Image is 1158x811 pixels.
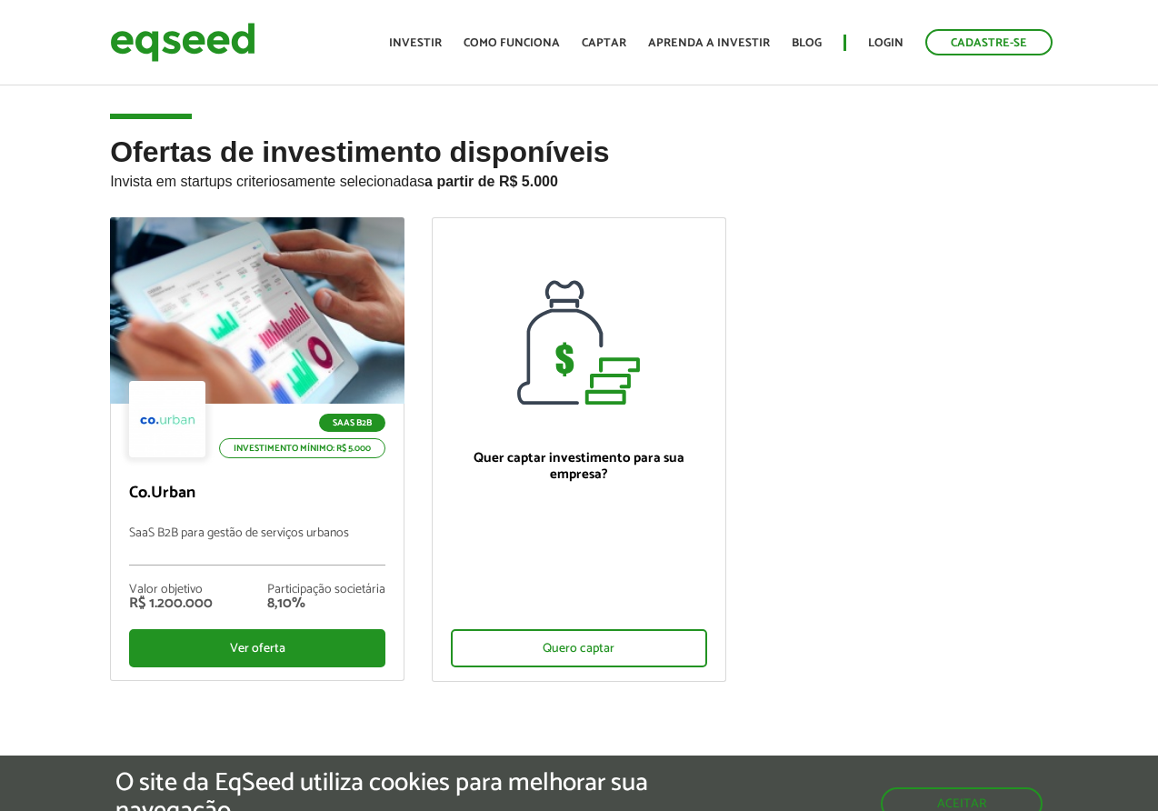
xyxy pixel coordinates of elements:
[424,174,558,189] strong: a partir de R$ 5.000
[129,584,213,596] div: Valor objetivo
[925,29,1053,55] a: Cadastre-se
[868,37,903,49] a: Login
[648,37,770,49] a: Aprenda a investir
[319,414,385,432] p: SaaS B2B
[451,629,707,667] div: Quero captar
[464,37,560,49] a: Como funciona
[129,484,385,504] p: Co.Urban
[110,136,1048,217] h2: Ofertas de investimento disponíveis
[267,584,385,596] div: Participação societária
[129,526,385,566] p: SaaS B2B para gestão de serviços urbanos
[110,18,255,66] img: EqSeed
[582,37,626,49] a: Captar
[389,37,442,49] a: Investir
[110,168,1048,190] p: Invista em startups criteriosamente selecionadas
[432,217,726,682] a: Quer captar investimento para sua empresa? Quero captar
[267,596,385,611] div: 8,10%
[110,217,404,681] a: SaaS B2B Investimento mínimo: R$ 5.000 Co.Urban SaaS B2B para gestão de serviços urbanos Valor ob...
[792,37,822,49] a: Blog
[219,438,385,458] p: Investimento mínimo: R$ 5.000
[451,450,707,483] p: Quer captar investimento para sua empresa?
[129,629,385,667] div: Ver oferta
[129,596,213,611] div: R$ 1.200.000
